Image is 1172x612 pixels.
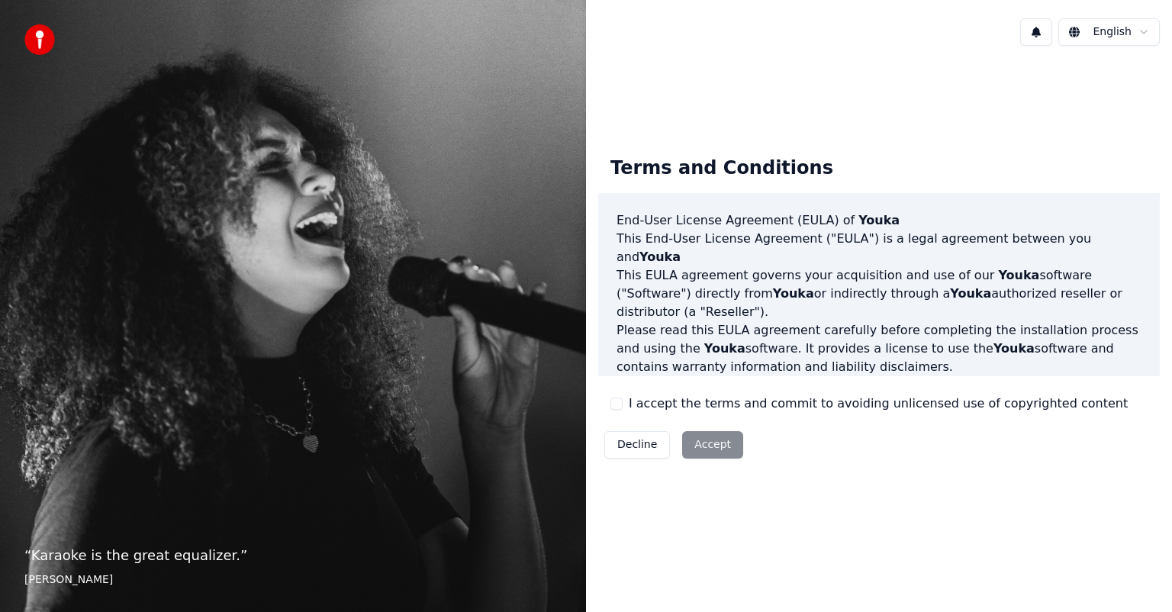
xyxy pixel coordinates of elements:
p: This EULA agreement governs your acquisition and use of our software ("Software") directly from o... [617,266,1141,321]
p: If you register for a free trial of the software, this EULA agreement will also govern that trial... [617,376,1141,449]
footer: [PERSON_NAME] [24,572,562,588]
label: I accept the terms and commit to avoiding unlicensed use of copyrighted content [629,395,1128,413]
span: Youka [639,250,681,264]
span: Youka [993,341,1035,356]
span: Youka [950,286,991,301]
h3: End-User License Agreement (EULA) of [617,211,1141,230]
div: Terms and Conditions [598,144,845,193]
p: “ Karaoke is the great equalizer. ” [24,545,562,566]
p: Please read this EULA agreement carefully before completing the installation process and using th... [617,321,1141,376]
p: This End-User License Agreement ("EULA") is a legal agreement between you and [617,230,1141,266]
img: youka [24,24,55,55]
span: Youka [704,341,745,356]
span: Youka [773,286,814,301]
span: Youka [998,268,1039,282]
button: Decline [604,431,670,459]
span: Youka [858,213,900,227]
